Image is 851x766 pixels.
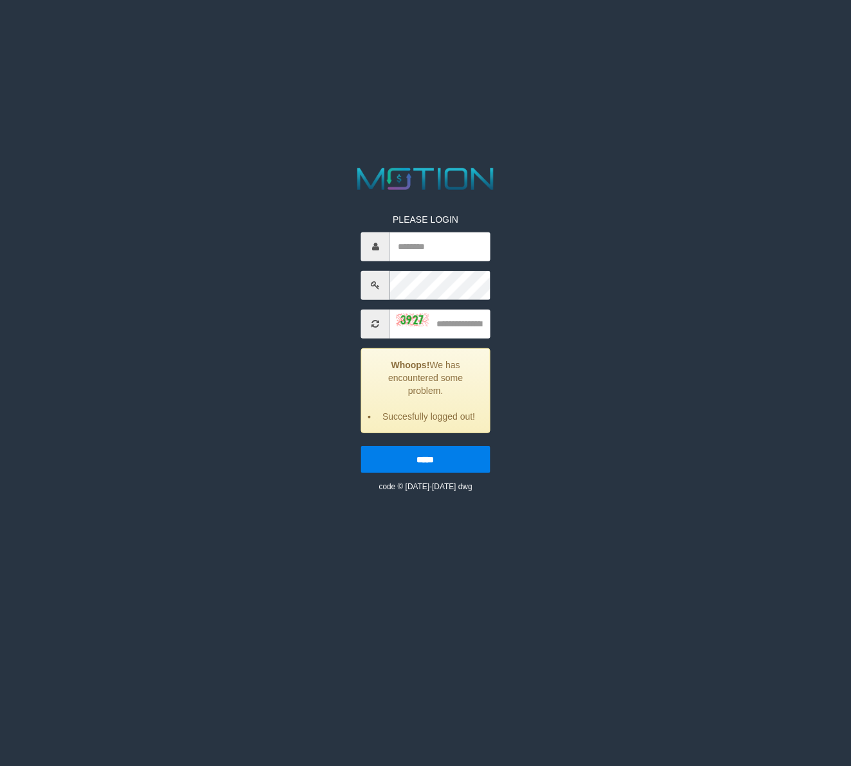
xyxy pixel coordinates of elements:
small: code © [DATE]-[DATE] dwg [379,481,472,490]
img: MOTION_logo.png [351,164,500,194]
p: PLEASE LOGIN [361,212,490,225]
li: Succesfully logged out! [378,409,480,422]
img: captcha [397,313,429,326]
strong: Whoops! [391,359,429,369]
div: We has encountered some problem. [361,348,490,433]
